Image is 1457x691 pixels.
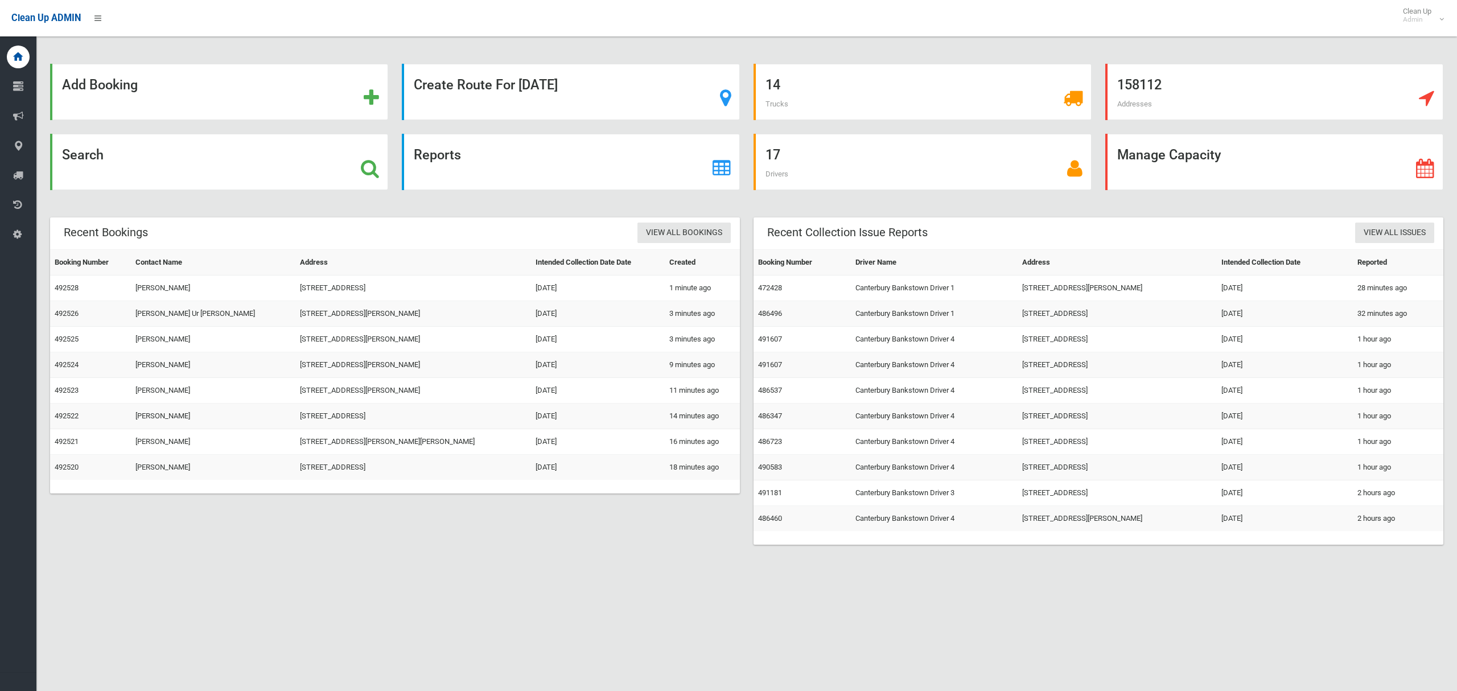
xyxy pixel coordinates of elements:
a: 14 Trucks [754,64,1092,120]
td: [STREET_ADDRESS] [1018,327,1217,352]
small: Admin [1403,15,1431,24]
td: [STREET_ADDRESS][PERSON_NAME] [295,327,530,352]
a: 491607 [758,360,782,369]
th: Intended Collection Date [1217,250,1353,275]
td: [DATE] [531,352,665,378]
td: 3 minutes ago [665,327,740,352]
td: [PERSON_NAME] [131,404,295,429]
td: [DATE] [1217,301,1353,327]
a: View All Issues [1355,223,1434,244]
td: Canterbury Bankstown Driver 4 [851,429,1018,455]
a: 486537 [758,386,782,394]
th: Intended Collection Date Date [531,250,665,275]
td: Canterbury Bankstown Driver 4 [851,455,1018,480]
a: 17 Drivers [754,134,1092,190]
a: Reports [402,134,740,190]
th: Booking Number [754,250,851,275]
a: 486347 [758,412,782,420]
td: [STREET_ADDRESS][PERSON_NAME][PERSON_NAME] [295,429,530,455]
td: [DATE] [1217,506,1353,532]
td: [STREET_ADDRESS] [1018,429,1217,455]
td: [DATE] [531,275,665,301]
a: 486460 [758,514,782,523]
span: Clean Up [1397,7,1443,24]
td: [STREET_ADDRESS][PERSON_NAME] [295,352,530,378]
td: [DATE] [531,455,665,480]
span: Trucks [765,100,788,108]
header: Recent Collection Issue Reports [754,221,941,244]
strong: Search [62,147,104,163]
td: Canterbury Bankstown Driver 4 [851,352,1018,378]
strong: Manage Capacity [1117,147,1221,163]
a: Add Booking [50,64,388,120]
td: 2 hours ago [1353,506,1443,532]
td: [DATE] [1217,327,1353,352]
td: 16 minutes ago [665,429,740,455]
a: 492523 [55,386,79,394]
strong: 17 [765,147,780,163]
td: [STREET_ADDRESS][PERSON_NAME] [1018,506,1217,532]
td: Canterbury Bankstown Driver 3 [851,480,1018,506]
td: Canterbury Bankstown Driver 1 [851,301,1018,327]
td: [DATE] [531,404,665,429]
td: [STREET_ADDRESS] [1018,404,1217,429]
th: Contact Name [131,250,295,275]
td: [DATE] [1217,429,1353,455]
th: Booking Number [50,250,131,275]
span: Addresses [1117,100,1152,108]
td: [STREET_ADDRESS] [1018,455,1217,480]
th: Address [1018,250,1217,275]
td: [STREET_ADDRESS] [1018,352,1217,378]
a: 492521 [55,437,79,446]
th: Created [665,250,740,275]
td: [PERSON_NAME] [131,429,295,455]
td: [DATE] [1217,352,1353,378]
a: 490583 [758,463,782,471]
td: [STREET_ADDRESS] [1018,480,1217,506]
td: [STREET_ADDRESS][PERSON_NAME] [295,378,530,404]
td: Canterbury Bankstown Driver 1 [851,275,1018,301]
td: 1 minute ago [665,275,740,301]
td: [DATE] [531,429,665,455]
strong: Create Route For [DATE] [414,77,558,93]
td: 1 hour ago [1353,429,1443,455]
a: 492524 [55,360,79,369]
td: 28 minutes ago [1353,275,1443,301]
span: Drivers [765,170,788,178]
td: 1 hour ago [1353,404,1443,429]
td: [PERSON_NAME] [131,275,295,301]
td: 1 hour ago [1353,455,1443,480]
td: [DATE] [1217,480,1353,506]
td: 2 hours ago [1353,480,1443,506]
td: [PERSON_NAME] [131,352,295,378]
td: [DATE] [531,327,665,352]
td: [STREET_ADDRESS] [1018,378,1217,404]
td: [PERSON_NAME] [131,378,295,404]
td: 1 hour ago [1353,352,1443,378]
td: [DATE] [1217,404,1353,429]
td: [STREET_ADDRESS] [295,455,530,480]
td: 18 minutes ago [665,455,740,480]
a: Manage Capacity [1105,134,1443,190]
td: 32 minutes ago [1353,301,1443,327]
td: Canterbury Bankstown Driver 4 [851,327,1018,352]
td: [STREET_ADDRESS][PERSON_NAME] [295,301,530,327]
td: Canterbury Bankstown Driver 4 [851,506,1018,532]
td: [PERSON_NAME] Ur [PERSON_NAME] [131,301,295,327]
strong: 14 [765,77,780,93]
a: 472428 [758,283,782,292]
td: [PERSON_NAME] [131,455,295,480]
a: 492528 [55,283,79,292]
a: 492522 [55,412,79,420]
td: [DATE] [531,301,665,327]
a: 492520 [55,463,79,471]
a: 486496 [758,309,782,318]
td: 9 minutes ago [665,352,740,378]
td: [PERSON_NAME] [131,327,295,352]
td: [STREET_ADDRESS] [1018,301,1217,327]
header: Recent Bookings [50,221,162,244]
a: 492526 [55,309,79,318]
td: 3 minutes ago [665,301,740,327]
td: [DATE] [1217,378,1353,404]
th: Address [295,250,530,275]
